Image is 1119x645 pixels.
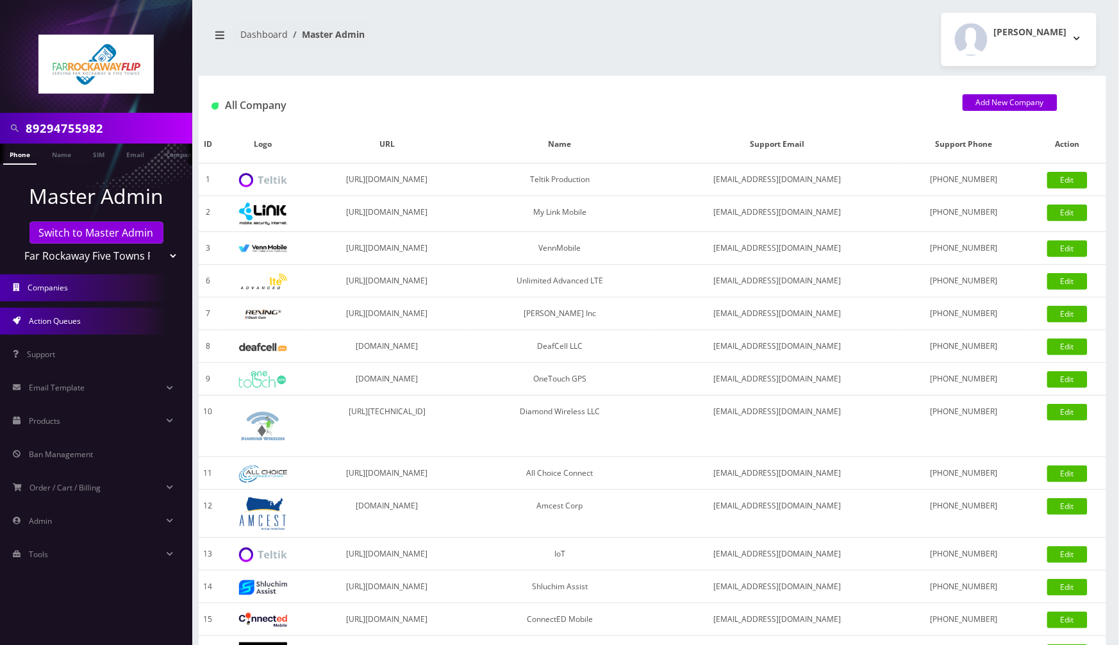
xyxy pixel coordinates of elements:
[465,163,655,196] td: Teltik Production
[199,603,217,636] td: 15
[1047,404,1088,421] a: Edit
[655,126,900,163] th: Support Email
[309,126,465,163] th: URL
[309,571,465,603] td: [URL][DOMAIN_NAME]
[465,232,655,265] td: VennMobile
[309,265,465,297] td: [URL][DOMAIN_NAME]
[27,349,55,360] span: Support
[199,265,217,297] td: 6
[900,163,1029,196] td: [PHONE_NUMBER]
[309,330,465,363] td: [DOMAIN_NAME]
[29,515,52,526] span: Admin
[239,580,287,595] img: Shluchim Assist
[655,297,900,330] td: [EMAIL_ADDRESS][DOMAIN_NAME]
[465,330,655,363] td: DeafCell LLC
[199,363,217,396] td: 9
[30,482,101,493] span: Order / Cart / Billing
[29,315,81,326] span: Action Queues
[900,571,1029,603] td: [PHONE_NUMBER]
[46,144,78,163] a: Name
[239,402,287,450] img: Diamond Wireless LLC
[199,232,217,265] td: 3
[900,490,1029,538] td: [PHONE_NUMBER]
[3,144,37,165] a: Phone
[199,330,217,363] td: 8
[1047,465,1088,482] a: Edit
[900,363,1029,396] td: [PHONE_NUMBER]
[29,415,60,426] span: Products
[655,196,900,232] td: [EMAIL_ADDRESS][DOMAIN_NAME]
[1047,339,1088,355] a: Edit
[1047,546,1088,563] a: Edit
[900,396,1029,457] td: [PHONE_NUMBER]
[1047,498,1088,515] a: Edit
[1047,371,1088,388] a: Edit
[239,274,287,290] img: Unlimited Advanced LTE
[208,21,643,58] nav: breadcrumb
[465,538,655,571] td: IoT
[309,232,465,265] td: [URL][DOMAIN_NAME]
[309,163,465,196] td: [URL][DOMAIN_NAME]
[239,496,287,531] img: Amcest Corp
[309,363,465,396] td: [DOMAIN_NAME]
[1047,612,1088,628] a: Edit
[655,538,900,571] td: [EMAIL_ADDRESS][DOMAIN_NAME]
[199,196,217,232] td: 2
[309,538,465,571] td: [URL][DOMAIN_NAME]
[239,173,287,188] img: Teltik Production
[87,144,111,163] a: SIM
[655,396,900,457] td: [EMAIL_ADDRESS][DOMAIN_NAME]
[239,371,287,388] img: OneTouch GPS
[309,457,465,490] td: [URL][DOMAIN_NAME]
[288,28,365,41] li: Master Admin
[217,126,309,163] th: Logo
[199,163,217,196] td: 1
[26,116,189,140] input: Search in Company
[211,99,943,112] h1: All Company
[941,13,1097,66] button: [PERSON_NAME]
[29,549,48,560] span: Tools
[900,126,1029,163] th: Support Phone
[199,297,217,330] td: 7
[28,282,69,293] span: Companies
[199,571,217,603] td: 14
[309,196,465,232] td: [URL][DOMAIN_NAME]
[239,465,287,483] img: All Choice Connect
[655,232,900,265] td: [EMAIL_ADDRESS][DOMAIN_NAME]
[655,571,900,603] td: [EMAIL_ADDRESS][DOMAIN_NAME]
[120,144,151,163] a: Email
[465,297,655,330] td: [PERSON_NAME] Inc
[309,297,465,330] td: [URL][DOMAIN_NAME]
[465,265,655,297] td: Unlimited Advanced LTE
[1047,172,1088,188] a: Edit
[199,126,217,163] th: ID
[29,222,163,244] a: Switch to Master Admin
[900,232,1029,265] td: [PHONE_NUMBER]
[465,396,655,457] td: Diamond Wireless LLC
[963,94,1057,111] a: Add New Company
[900,538,1029,571] td: [PHONE_NUMBER]
[900,265,1029,297] td: [PHONE_NUMBER]
[1047,273,1088,290] a: Edit
[239,548,287,562] img: IoT
[199,396,217,457] td: 10
[1047,579,1088,596] a: Edit
[38,35,154,94] img: Far Rockaway Five Towns Flip
[199,490,217,538] td: 12
[655,457,900,490] td: [EMAIL_ADDRESS][DOMAIN_NAME]
[239,308,287,321] img: Rexing Inc
[160,144,203,163] a: Company
[655,163,900,196] td: [EMAIL_ADDRESS][DOMAIN_NAME]
[465,603,655,636] td: ConnectED Mobile
[900,196,1029,232] td: [PHONE_NUMBER]
[239,613,287,627] img: ConnectED Mobile
[465,571,655,603] td: Shluchim Assist
[1047,306,1088,322] a: Edit
[655,490,900,538] td: [EMAIL_ADDRESS][DOMAIN_NAME]
[465,457,655,490] td: All Choice Connect
[309,490,465,538] td: [DOMAIN_NAME]
[29,449,93,460] span: Ban Management
[1047,205,1088,221] a: Edit
[994,27,1067,38] h2: [PERSON_NAME]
